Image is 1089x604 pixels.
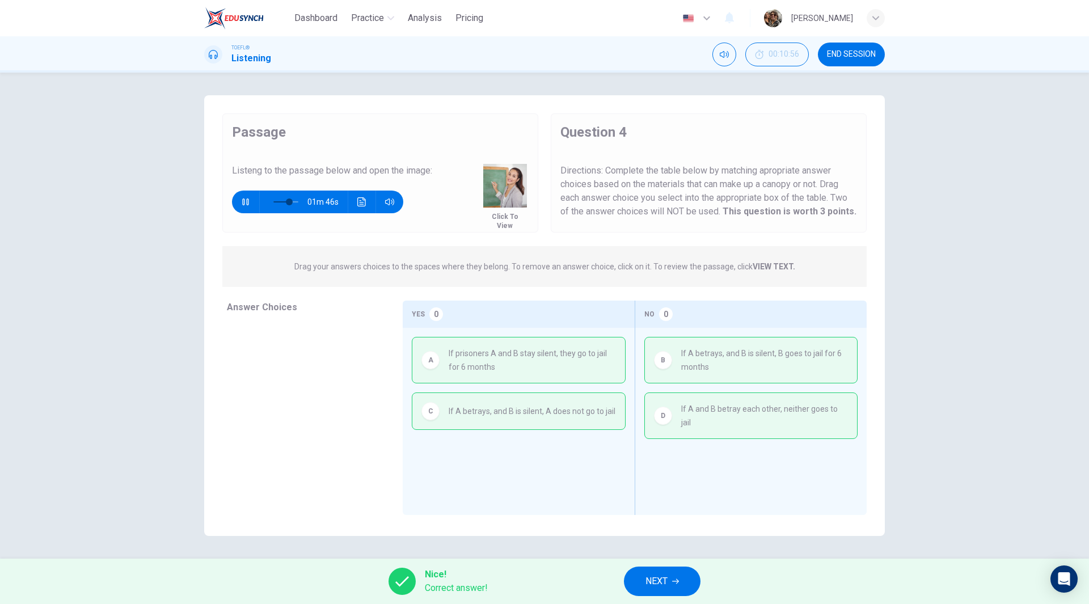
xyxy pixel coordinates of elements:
div: C [421,402,440,420]
div: [PERSON_NAME] [791,11,853,25]
h1: Listening [231,52,271,65]
span: If prisoners A and B stay silent, they go to jail for 6 months [449,347,616,374]
div: Hide [745,43,809,66]
h4: Question 4 [560,123,627,141]
span: Answer Choices [227,302,297,312]
img: undefined [483,164,527,208]
img: EduSynch logo [204,7,264,29]
span: If A betrays, and B is silent, A does not go to jail [449,404,615,418]
img: en [681,14,695,23]
button: END SESSION [818,43,885,66]
p: Drag your answers choices to the spaces where they belong. To remove an answer choice, click on i... [294,262,795,271]
span: Practice [351,11,384,25]
span: NO [644,307,655,321]
div: A [421,351,440,369]
span: Correct answer! [425,581,488,595]
span: If A and B betray each other, neither goes to jail [681,402,848,429]
button: Click to View [483,212,527,230]
button: Practice [347,8,399,28]
span: YES [412,307,425,321]
button: 00:10:56 [745,43,809,66]
strong: This question is worth 3 points. [720,206,856,217]
span: TOEFL® [231,44,250,52]
h4: Passage [232,123,286,141]
span: NEXT [645,573,668,589]
span: If A betrays, and B is silent, B goes to jail for 6 months [681,347,848,374]
a: EduSynch logo [204,7,290,29]
div: B [654,351,672,369]
div: D [654,407,672,425]
button: Dashboard [290,8,342,28]
button: NEXT [624,567,700,596]
span: Nice! [425,568,488,581]
span: Listeng to the passage below and open the image: [232,164,483,208]
button: Click to see the audio transcription [353,191,371,213]
span: Directions: Complete the table below by matching apropriate answer choices based on the materials... [560,165,856,217]
div: 0 [659,307,673,321]
div: 0 [429,307,443,321]
span: END SESSION [827,50,876,59]
img: Profile picture [764,9,782,27]
button: Pricing [451,8,488,28]
span: Dashboard [294,11,337,25]
button: Analysis [403,8,446,28]
strong: VIEW TEXT. [753,262,795,271]
span: Analysis [408,11,442,25]
span: Pricing [455,11,483,25]
div: Mute [712,43,736,66]
div: Open Intercom Messenger [1050,565,1078,593]
span: 01m 46s [307,191,348,213]
span: 00:10:56 [769,50,799,59]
